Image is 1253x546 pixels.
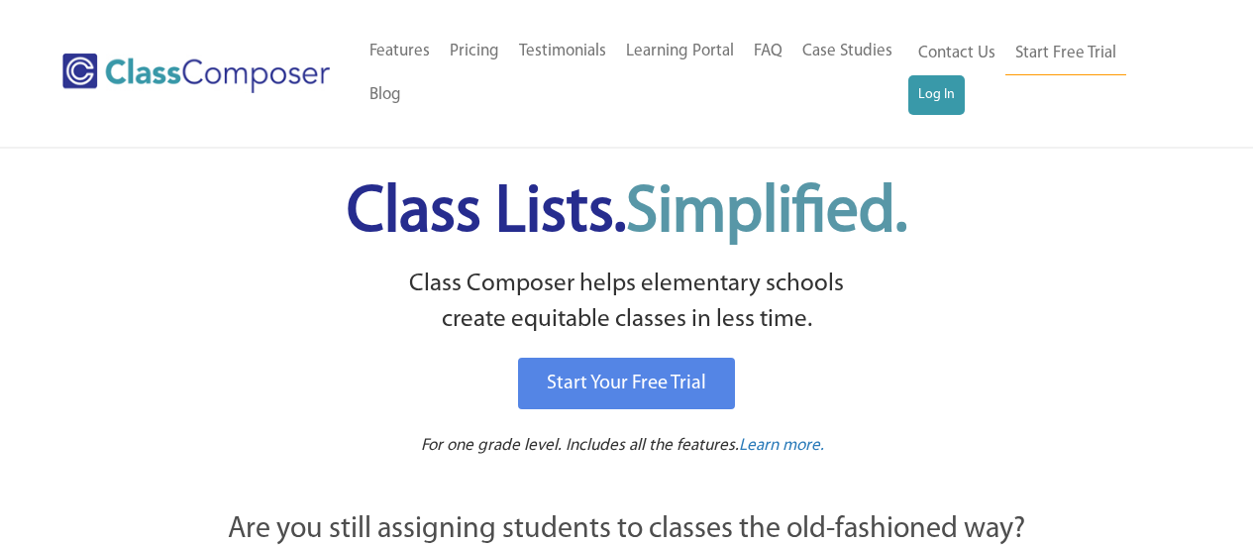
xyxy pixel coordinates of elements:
[360,30,440,73] a: Features
[1005,32,1126,76] a: Start Free Trial
[509,30,616,73] a: Testimonials
[119,267,1135,339] p: Class Composer helps elementary schools create equitable classes in less time.
[547,374,706,393] span: Start Your Free Trial
[739,434,824,459] a: Learn more.
[908,32,1005,75] a: Contact Us
[739,437,824,454] span: Learn more.
[744,30,792,73] a: FAQ
[62,54,330,93] img: Class Composer
[908,75,965,115] a: Log In
[626,181,907,246] span: Simplified.
[360,73,411,117] a: Blog
[908,32,1176,115] nav: Header Menu
[421,437,739,454] span: For one grade level. Includes all the features.
[518,358,735,409] a: Start Your Free Trial
[792,30,902,73] a: Case Studies
[347,181,907,246] span: Class Lists.
[440,30,509,73] a: Pricing
[360,30,908,117] nav: Header Menu
[616,30,744,73] a: Learning Portal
